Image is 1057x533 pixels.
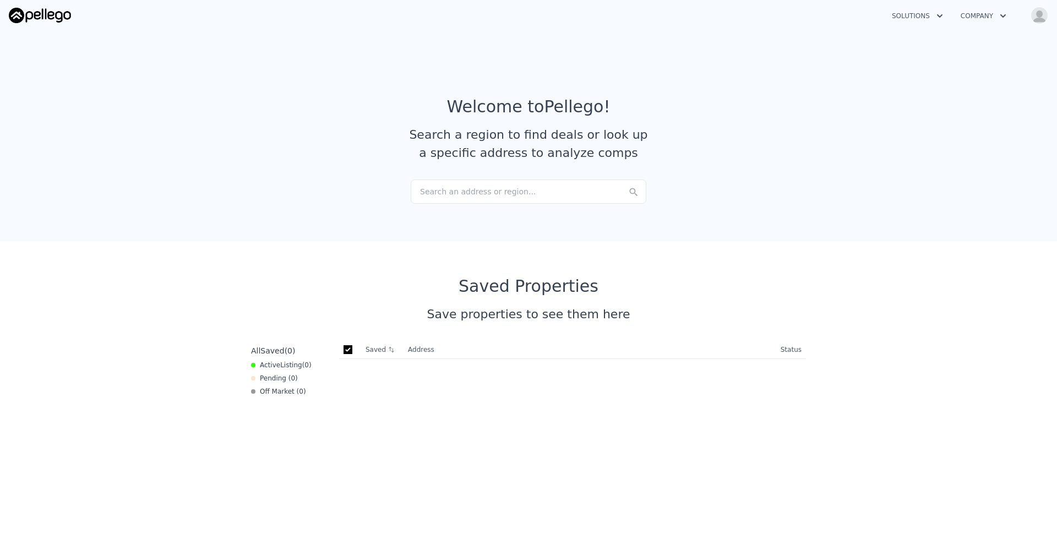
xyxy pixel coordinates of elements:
div: Search a region to find deals or look up a specific address to analyze comps [405,126,652,162]
button: Company [952,6,1015,26]
span: Listing [280,361,302,369]
div: Pending ( 0 ) [251,374,298,383]
img: Pellego [9,8,71,23]
div: Saved Properties [247,276,810,296]
div: Save properties to see them here [247,305,810,323]
img: avatar [1031,7,1048,24]
th: Saved [361,341,404,358]
button: Solutions [883,6,952,26]
div: Welcome to Pellego ! [447,97,611,117]
div: Search an address or region... [411,180,646,204]
th: Status [776,341,806,359]
th: Address [404,341,776,359]
div: All ( 0 ) [251,345,295,356]
span: Saved [260,346,284,355]
span: Active ( 0 ) [260,361,312,369]
div: Off Market ( 0 ) [251,387,306,396]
